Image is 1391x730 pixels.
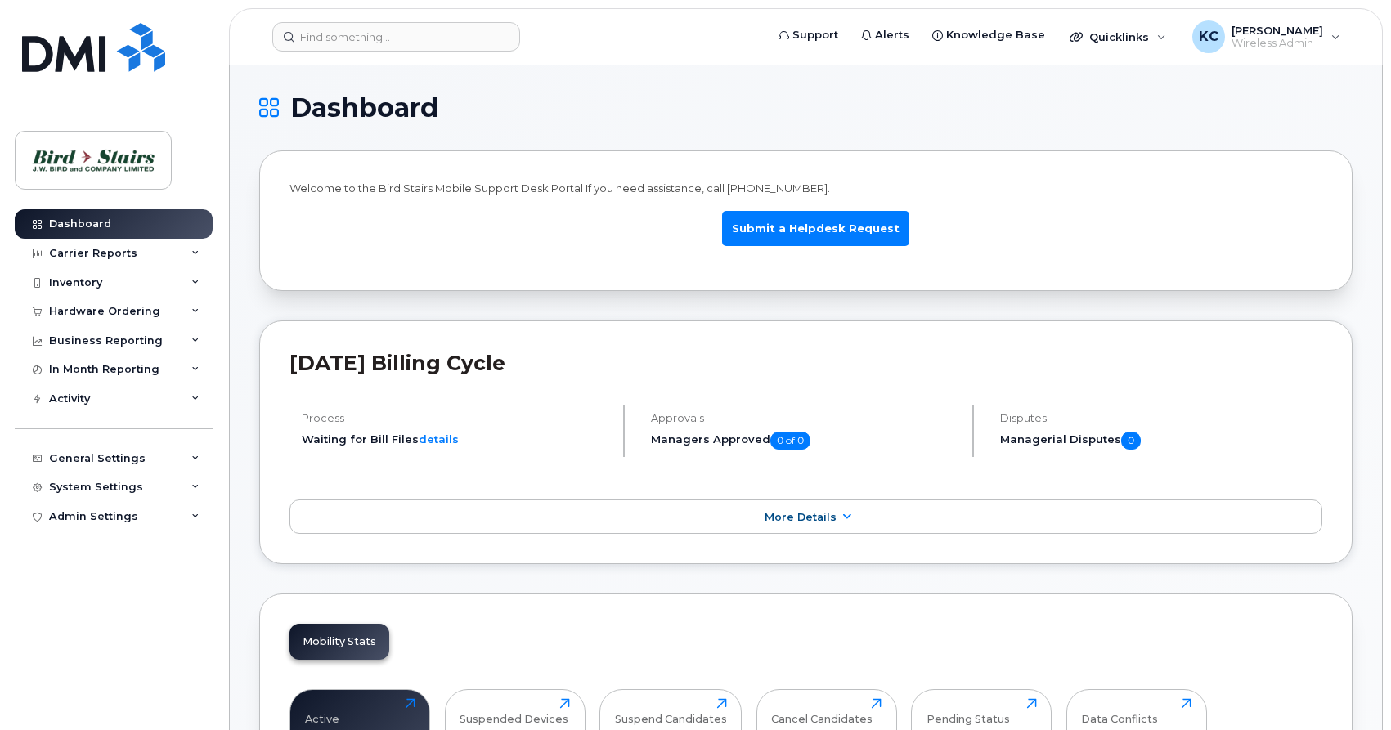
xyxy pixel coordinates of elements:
[289,181,1322,196] p: Welcome to the Bird Stairs Mobile Support Desk Portal If you need assistance, call [PHONE_NUMBER].
[460,698,568,725] div: Suspended Devices
[305,698,339,725] div: Active
[1081,698,1158,725] div: Data Conflicts
[765,511,837,523] span: More Details
[419,432,459,446] a: details
[1121,432,1141,450] span: 0
[651,432,958,450] h5: Managers Approved
[771,698,873,725] div: Cancel Candidates
[770,432,810,450] span: 0 of 0
[289,351,1322,375] h2: [DATE] Billing Cycle
[302,432,609,447] li: Waiting for Bill Files
[927,698,1010,725] div: Pending Status
[651,412,958,424] h4: Approvals
[1000,412,1322,424] h4: Disputes
[615,698,727,725] div: Suspend Candidates
[302,412,609,424] h4: Process
[1000,432,1322,450] h5: Managerial Disputes
[722,211,909,246] a: Submit a Helpdesk Request
[290,96,438,120] span: Dashboard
